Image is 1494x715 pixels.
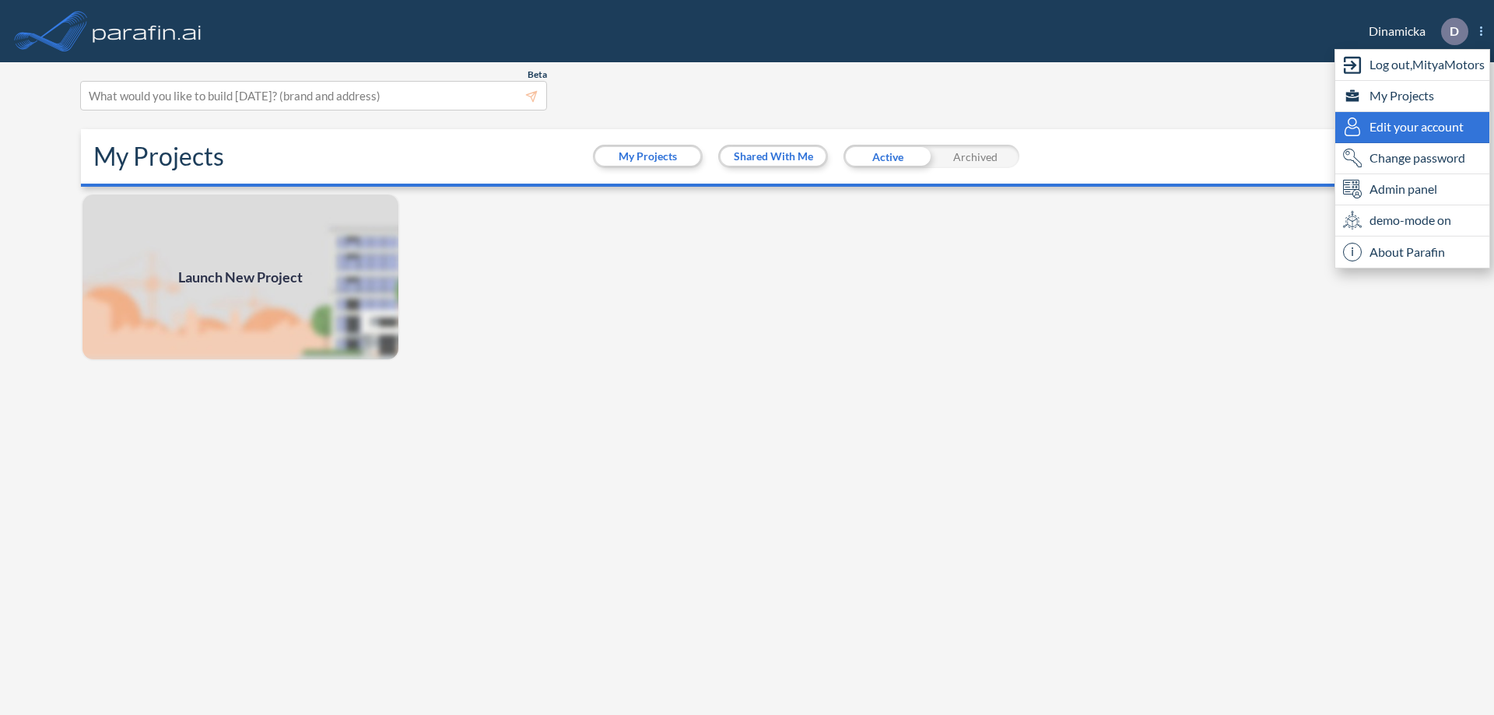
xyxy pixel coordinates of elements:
[81,193,400,361] img: add
[1450,24,1459,38] p: D
[1369,149,1465,167] span: Change password
[178,267,303,288] span: Launch New Project
[1335,81,1489,112] div: My Projects
[1369,180,1437,198] span: Admin panel
[1335,112,1489,143] div: Edit user
[931,145,1019,168] div: Archived
[1369,211,1451,230] span: demo-mode on
[1335,237,1489,268] div: About Parafin
[1369,117,1464,136] span: Edit your account
[1335,174,1489,205] div: Admin panel
[595,147,700,166] button: My Projects
[1335,205,1489,237] div: demo-mode on
[1369,86,1434,105] span: My Projects
[1369,243,1445,261] span: About Parafin
[1335,143,1489,174] div: Change password
[81,193,400,361] a: Launch New Project
[1345,18,1482,45] div: Dinamicka
[843,145,931,168] div: Active
[1369,55,1485,74] span: Log out, MityaMotors
[721,147,826,166] button: Shared With Me
[528,68,547,81] span: Beta
[1343,243,1362,261] span: i
[89,16,205,47] img: logo
[93,142,224,171] h2: My Projects
[1335,50,1489,81] div: Log out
